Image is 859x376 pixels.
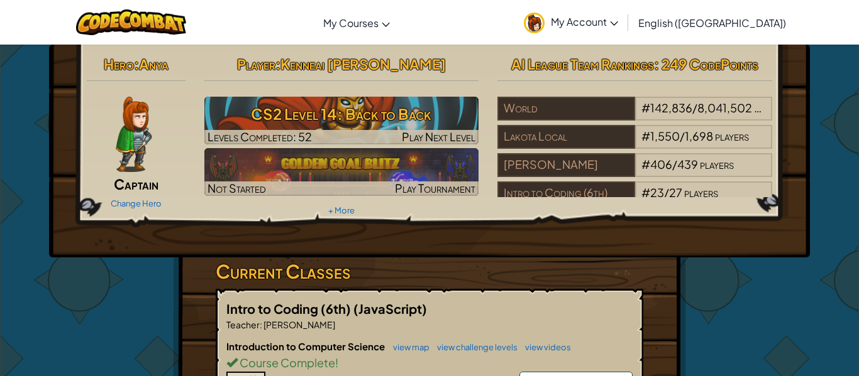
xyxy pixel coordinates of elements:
a: view videos [519,342,571,352]
span: Not Started [208,181,266,195]
span: Intro to Coding (6th) [226,301,353,316]
a: Intro to Coding (6th)#23/27players [497,193,772,208]
span: # [641,157,650,171]
span: Kenneai [PERSON_NAME] [280,55,446,73]
a: My Account [518,3,624,42]
span: players [684,185,718,200]
span: : 249 CodePoints [654,55,758,73]
img: avatar [524,13,545,33]
span: Hero [104,55,134,73]
span: Teacher [226,319,260,330]
span: : [275,55,280,73]
span: Levels Completed: 52 [208,129,312,144]
span: Introduction to Computer Science [226,340,387,352]
span: 27 [669,185,682,200]
span: : [134,55,139,73]
span: 439 [677,157,698,171]
span: 23 [650,185,664,200]
div: Intro to Coding (6th) [497,181,635,205]
span: / [680,129,685,143]
a: + More [328,205,355,215]
a: Change Hero [111,198,162,208]
h3: Current Classes [216,257,643,286]
span: # [641,100,650,115]
h3: CS2 Level 14: Back to Back [204,100,479,128]
span: / [672,157,677,171]
span: Play Next Level [402,129,475,144]
a: World#142,836/8,041,502players [497,109,772,123]
span: # [641,129,650,143]
a: Not StartedPlay Tournament [204,148,479,196]
span: Player [237,55,275,73]
div: [PERSON_NAME] [497,153,635,177]
span: [PERSON_NAME] [262,319,335,330]
span: 1,698 [685,129,713,143]
span: 406 [650,157,672,171]
img: captain-pose.png [116,97,152,172]
a: view challenge levels [431,342,518,352]
img: Golden Goal [204,148,479,196]
span: / [664,185,669,200]
div: Lakota Local [497,125,635,149]
span: ! [335,355,338,370]
span: # [641,185,650,200]
span: Play Tournament [395,181,475,195]
span: 142,836 [650,100,692,115]
div: World [497,97,635,121]
img: CS2 Level 14: Back to Back [204,97,479,144]
span: : [260,319,262,330]
span: 8,041,502 [697,100,752,115]
a: Lakota Local#1,550/1,698players [497,137,772,151]
span: Captain [114,175,158,193]
span: / [692,100,697,115]
span: Anya [139,55,169,73]
span: players [715,129,749,143]
span: Course Complete [238,355,335,370]
span: AI League Team Rankings [511,55,654,73]
span: My Account [551,15,618,28]
img: CodeCombat logo [76,9,186,35]
span: English ([GEOGRAPHIC_DATA]) [638,16,786,30]
a: My Courses [317,6,396,40]
span: 1,550 [650,129,680,143]
span: (JavaScript) [353,301,427,316]
a: Play Next Level [204,97,479,144]
a: [PERSON_NAME]#406/439players [497,165,772,180]
span: players [754,100,788,115]
span: players [700,157,734,171]
a: English ([GEOGRAPHIC_DATA]) [632,6,792,40]
span: My Courses [323,16,379,30]
a: view map [387,342,429,352]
